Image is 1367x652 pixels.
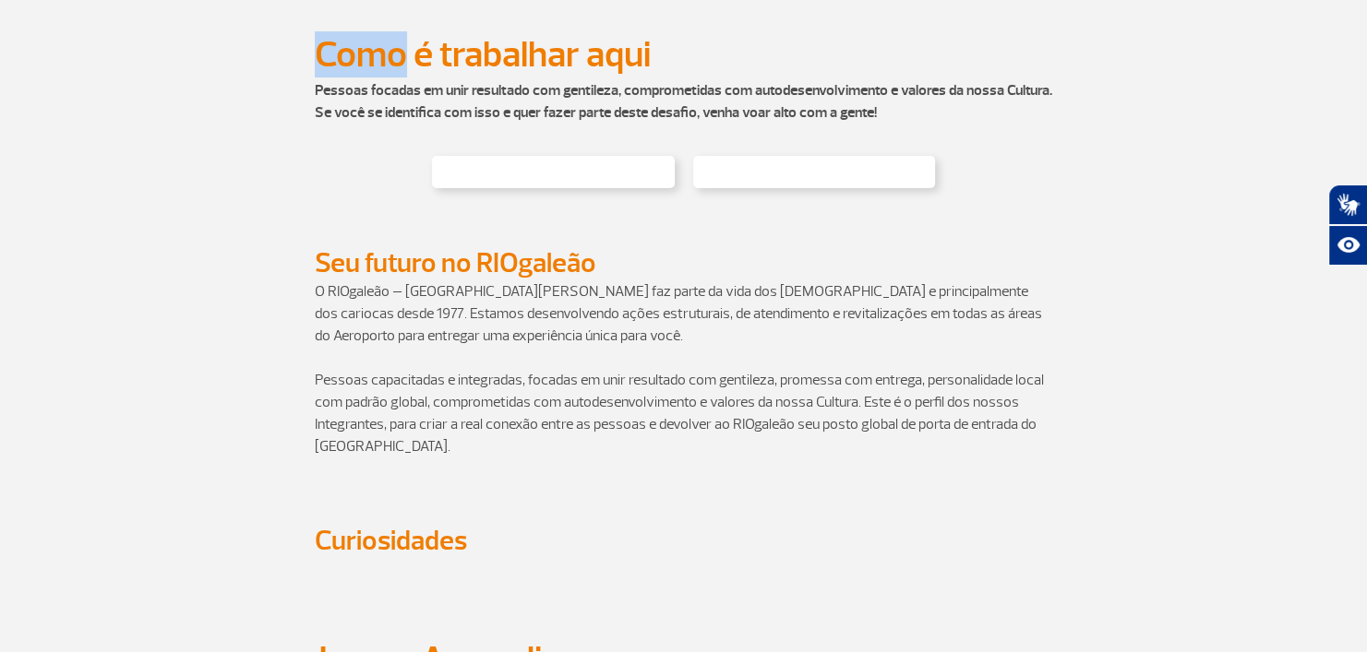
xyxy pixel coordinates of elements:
button: Abrir recursos assistivos. [1328,225,1367,266]
h2: Curiosidades [315,524,1053,558]
h2: Seu futuro no RIOgaleão [315,246,1053,280]
h1: Como é trabalhar aqui [315,39,1053,70]
p: Pessoas capacitadas e integradas, focadas em unir resultado com gentileza, promessa com entrega, ... [315,369,1053,457]
button: Abrir tradutor de língua de sinais. [1328,184,1367,225]
div: Plugin de acessibilidade da Hand Talk. [1328,184,1367,266]
strong: Pessoas focadas em unir resultado com gentileza, comprometidas com autodesenvolvimento e valores ... [315,81,1052,122]
p: O RIOgaleão – [GEOGRAPHIC_DATA][PERSON_NAME] faz parte da vida dos [DEMOGRAPHIC_DATA] e principal... [315,280,1053,347]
